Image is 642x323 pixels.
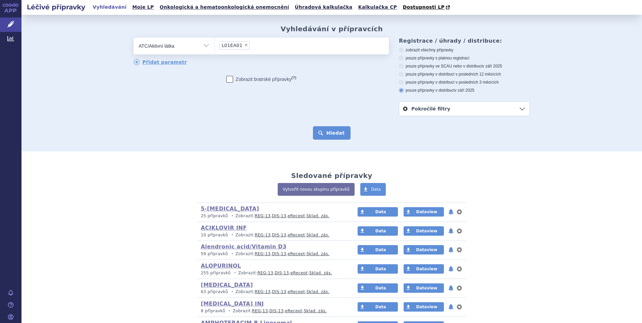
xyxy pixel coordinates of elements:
i: • [227,308,233,314]
label: pouze přípravky v distribuci v posledních 3 měsících [399,80,530,85]
a: REG-13 [255,251,271,256]
p: Zobrazit: , , , [201,232,345,238]
span: Dataview [416,229,437,233]
a: Dataview [404,283,444,293]
a: Data [358,207,398,217]
span: v září 2025 [482,64,502,68]
span: Dataview [416,286,437,290]
a: eRecept [285,309,303,313]
a: Sklad. zás. [309,271,332,275]
p: Zobrazit: , , , [201,213,345,219]
span: v září 2025 [454,88,474,93]
button: notifikace [448,227,454,235]
span: 8 přípravků [201,309,225,313]
a: Přidat parametr [134,59,187,65]
a: eRecept [288,251,305,256]
a: 5-[MEDICAL_DATA] [201,205,259,212]
h3: Registrace / úhrady / distribuce: [399,38,530,44]
a: Moje LP [130,3,156,12]
button: notifikace [448,284,454,292]
button: nastavení [456,284,463,292]
a: REG-13 [255,289,271,294]
button: nastavení [456,208,463,216]
a: [MEDICAL_DATA] INJ [201,301,264,307]
a: REG-13 [255,233,271,237]
a: Data [358,245,398,255]
a: Kalkulačka CP [356,3,399,12]
span: 59 přípravků [201,251,228,256]
input: L01EA01 [251,41,255,49]
a: DIS-13 [272,214,286,218]
button: notifikace [448,265,454,273]
i: • [229,213,235,219]
p: Zobrazit: , , , [201,270,345,276]
a: Data [358,283,398,293]
a: REG-13 [258,271,273,275]
span: Dataview [416,210,437,214]
span: 10 přípravků [201,233,228,237]
a: eRecept [288,289,305,294]
span: 63 přípravků [201,289,228,294]
span: Data [375,267,386,271]
p: Zobrazit: , , , [201,289,345,295]
i: • [229,251,235,257]
a: Sklad. zás. [307,251,330,256]
a: Alendronic acid/Vitamin D3 [201,243,286,250]
button: notifikace [448,303,454,311]
button: nastavení [456,303,463,311]
a: Dataview [404,264,444,274]
span: Dataview [416,305,437,309]
a: ALOPURINOL [201,263,241,269]
span: Dostupnosti LP [403,4,445,10]
label: pouze přípravky v distribuci v posledních 12 měsících [399,72,530,77]
a: DIS-13 [272,289,286,294]
h2: Vyhledávání v přípravcích [281,25,383,33]
abbr: (?) [291,76,296,80]
a: Data [358,226,398,236]
i: • [229,289,235,295]
button: nastavení [456,246,463,254]
a: Dataview [404,207,444,217]
a: Úhradová kalkulačka [293,3,355,12]
label: pouze přípravky s platnou registrací [399,55,530,61]
a: Dataview [404,302,444,312]
a: [MEDICAL_DATA] [201,282,253,288]
button: Hledat [313,126,351,140]
label: pouze přípravky v distribuci [399,88,530,93]
span: Data [375,247,386,252]
a: Onkologická a hematoonkologická onemocnění [157,3,291,12]
h2: Sledované přípravky [291,172,372,180]
i: • [229,232,235,238]
span: IMATINIB [222,43,242,48]
label: pouze přípravky ve SCAU nebo v distribuci [399,63,530,69]
a: Pokročilé filtry [399,102,530,116]
a: REG-13 [252,309,268,313]
h2: Léčivé přípravky [21,2,91,12]
label: zobrazit všechny přípravky [399,47,530,53]
a: Data [360,183,386,196]
a: Sklad. zás. [307,233,330,237]
a: Data [358,302,398,312]
a: Dataview [404,226,444,236]
button: notifikace [448,246,454,254]
i: • [232,270,238,276]
a: REG-13 [255,214,271,218]
span: Data [375,305,386,309]
a: Vyhledávání [91,3,129,12]
span: Data [371,187,381,192]
span: Data [375,210,386,214]
a: eRecept [288,233,305,237]
a: Sklad. zás. [307,289,330,294]
a: DIS-13 [275,271,289,275]
span: Data [375,286,386,290]
span: 25 přípravků [201,214,228,218]
a: DIS-13 [272,251,286,256]
button: notifikace [448,208,454,216]
p: Zobrazit: , , , [201,251,345,257]
span: Dataview [416,247,437,252]
p: Zobrazit: , , , [201,308,345,314]
a: Dataview [404,245,444,255]
button: nastavení [456,265,463,273]
a: eRecept [290,271,308,275]
span: 255 přípravků [201,271,231,275]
